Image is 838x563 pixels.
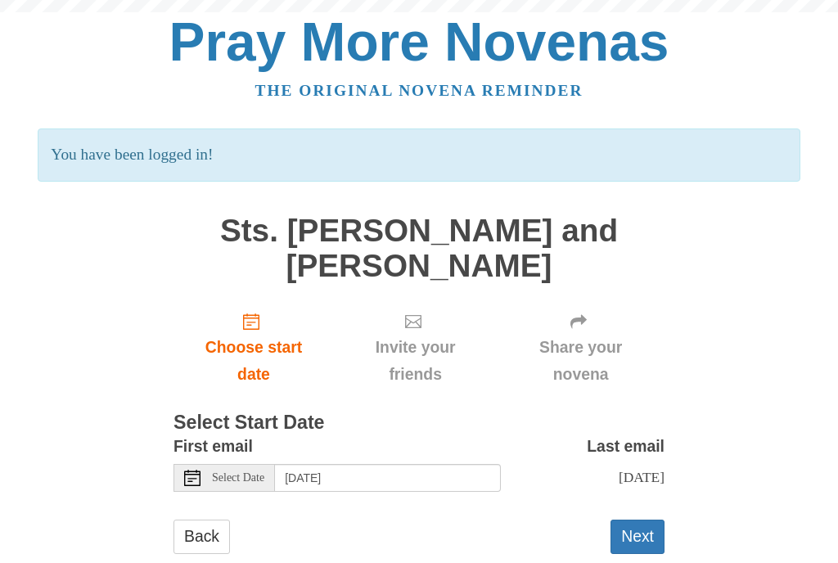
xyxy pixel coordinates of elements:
[212,472,264,484] span: Select Date
[255,82,583,99] a: The original novena reminder
[619,469,665,485] span: [DATE]
[190,334,318,388] span: Choose start date
[173,214,665,283] h1: Sts. [PERSON_NAME] and [PERSON_NAME]
[173,520,230,553] a: Back
[38,128,800,182] p: You have been logged in!
[587,433,665,460] label: Last email
[173,300,334,397] a: Choose start date
[173,412,665,434] h3: Select Start Date
[334,300,497,397] div: Click "Next" to confirm your start date first.
[610,520,665,553] button: Next
[169,11,669,72] a: Pray More Novenas
[497,300,665,397] div: Click "Next" to confirm your start date first.
[513,334,648,388] span: Share your novena
[173,433,253,460] label: First email
[350,334,480,388] span: Invite your friends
